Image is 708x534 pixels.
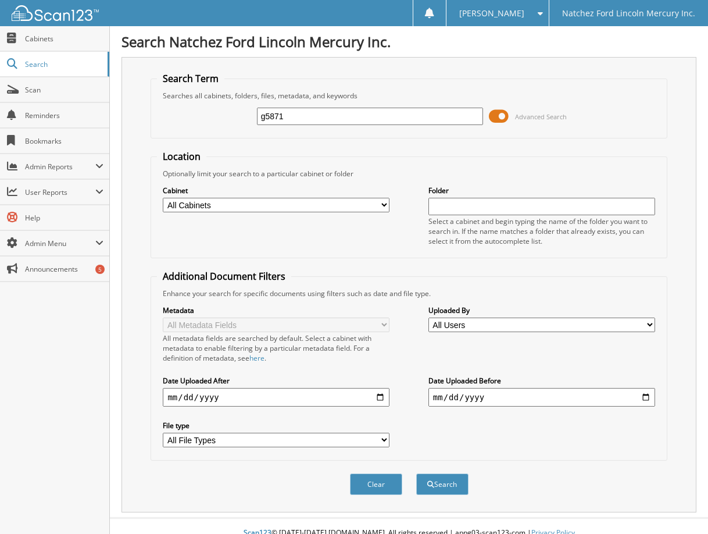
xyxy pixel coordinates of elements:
[25,85,103,95] span: Scan
[163,376,389,386] label: Date Uploaded After
[25,136,103,146] span: Bookmarks
[157,72,224,85] legend: Search Term
[25,238,95,248] span: Admin Menu
[121,32,696,51] h1: Search Natchez Ford Lincoln Mercury Inc.
[416,474,469,495] button: Search
[163,333,389,363] div: All metadata fields are searched by default. Select a cabinet with metadata to enable filtering b...
[25,162,95,172] span: Admin Reports
[25,213,103,223] span: Help
[428,305,655,315] label: Uploaded By
[428,388,655,407] input: end
[163,388,389,407] input: start
[515,112,567,121] span: Advanced Search
[562,10,695,17] span: Natchez Ford Lincoln Mercury Inc.
[428,216,655,246] div: Select a cabinet and begin typing the name of the folder you want to search in. If the name match...
[157,169,660,179] div: Optionally limit your search to a particular cabinet or folder
[163,305,389,315] label: Metadata
[25,187,95,197] span: User Reports
[25,264,103,274] span: Announcements
[459,10,524,17] span: [PERSON_NAME]
[25,59,102,69] span: Search
[157,150,206,163] legend: Location
[350,474,402,495] button: Clear
[650,478,708,534] iframe: Chat Widget
[157,270,291,283] legend: Additional Document Filters
[25,111,103,120] span: Reminders
[428,186,655,195] label: Folder
[95,265,105,274] div: 5
[157,289,660,298] div: Enhance your search for specific documents using filters such as date and file type.
[249,353,264,363] a: here
[12,5,99,21] img: scan123-logo-white.svg
[428,376,655,386] label: Date Uploaded Before
[25,34,103,44] span: Cabinets
[163,186,389,195] label: Cabinet
[157,91,660,101] div: Searches all cabinets, folders, files, metadata, and keywords
[163,421,389,430] label: File type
